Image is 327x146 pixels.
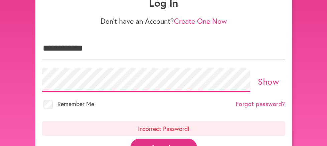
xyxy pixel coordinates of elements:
[42,121,285,136] p: Incorrect Password!
[174,16,227,26] a: Create One Now
[258,76,279,87] a: Show
[236,100,285,108] a: Forgot password?
[42,17,285,25] p: Don't have an Account?
[57,100,94,108] span: Remember Me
